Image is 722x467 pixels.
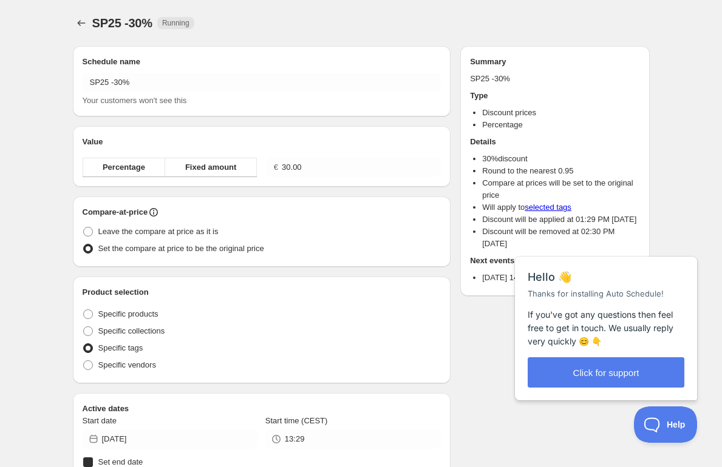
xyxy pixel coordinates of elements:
p: SP25 -30% [470,73,639,85]
iframe: Help Scout Beacon - Messages and Notifications [509,226,704,406]
span: Start date [83,416,117,425]
button: Fixed amount [165,158,256,177]
li: Percentage [482,119,639,131]
span: Your customers won't see this [83,96,187,105]
span: Leave the compare at price as it is [98,227,219,236]
span: Set the compare at price to be the original price [98,244,264,253]
span: Specific collections [98,326,165,335]
span: SP25 -30% [92,16,152,30]
h2: Active dates [83,403,441,415]
li: Discount will be removed at 02:30 PM [DATE] [482,226,639,250]
span: Fixed amount [185,161,237,173]
span: Set end date [98,457,143,466]
li: 30 % discount [482,153,639,165]
li: Round to the nearest 0.95 [482,165,639,177]
li: Discount prices [482,107,639,119]
h2: Schedule name [83,56,441,68]
span: € [274,163,278,172]
span: Running [162,18,189,28]
h2: Type [470,90,639,102]
h2: Details [470,136,639,148]
span: Start time (CEST) [265,416,328,425]
h2: Next events [470,255,639,267]
span: Specific products [98,309,158,318]
span: Specific vendors [98,360,156,369]
p: [DATE] 14:30 Fri [482,272,540,284]
button: Percentage [83,158,166,177]
span: Percentage [103,161,145,173]
h2: Summary [470,56,639,68]
li: Will apply to [482,201,639,213]
span: Specific tags [98,343,143,352]
iframe: Help Scout Beacon - Open [634,406,698,443]
li: Discount will be applied at 01:29 PM [DATE] [482,213,639,226]
h2: Compare-at-price [83,206,148,218]
a: selected tags [525,203,571,212]
h2: Value [83,136,441,148]
button: Schedules [73,15,90,32]
li: Compare at prices will be set to the original price [482,177,639,201]
h2: Product selection [83,286,441,298]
